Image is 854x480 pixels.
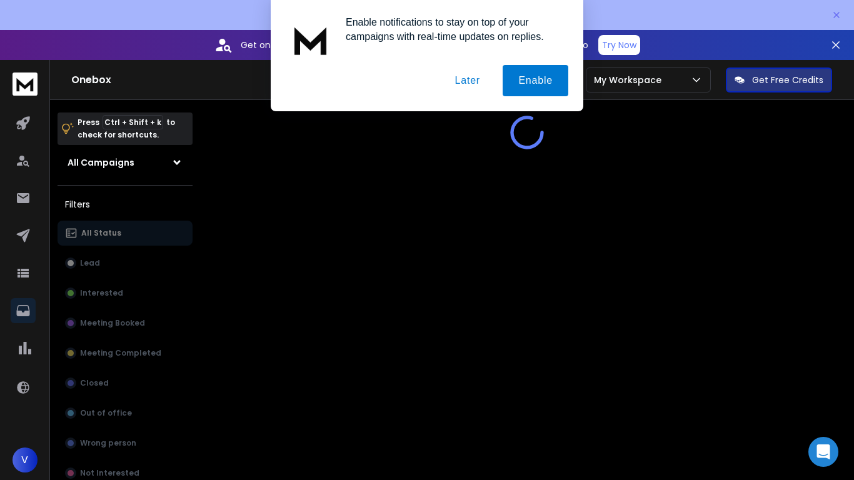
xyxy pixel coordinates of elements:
button: Later [439,65,495,96]
h1: All Campaigns [68,156,134,169]
img: notification icon [286,15,336,65]
button: V [13,447,38,472]
p: Press to check for shortcuts. [78,116,175,141]
button: All Campaigns [58,150,193,175]
div: Open Intercom Messenger [808,437,838,467]
span: Ctrl + Shift + k [103,115,163,129]
button: Enable [503,65,568,96]
div: Enable notifications to stay on top of your campaigns with real-time updates on replies. [336,15,568,44]
h3: Filters [58,196,193,213]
